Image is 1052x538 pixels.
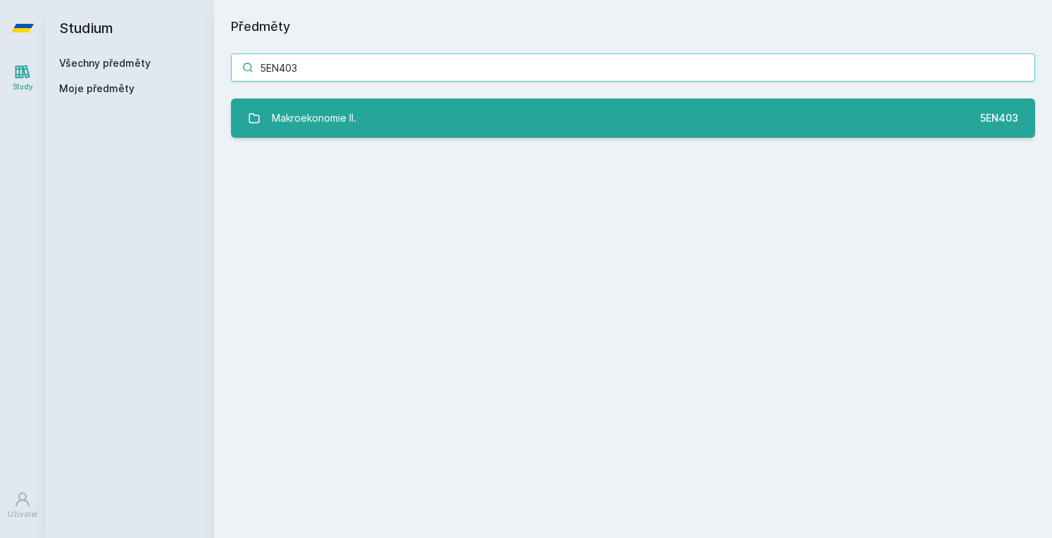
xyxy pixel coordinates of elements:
div: 5EN403 [980,111,1018,125]
a: Study [3,56,42,99]
input: Název nebo ident předmětu… [231,53,1035,82]
a: Všechny předměty [59,57,151,69]
a: Makroekonomie II. 5EN403 [231,98,1035,138]
div: Study [13,82,33,92]
a: Uživatel [3,484,42,527]
span: Moje předměty [59,82,134,96]
div: Makroekonomie II. [272,104,356,132]
h1: Předměty [231,17,1035,37]
div: Uživatel [8,509,37,520]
